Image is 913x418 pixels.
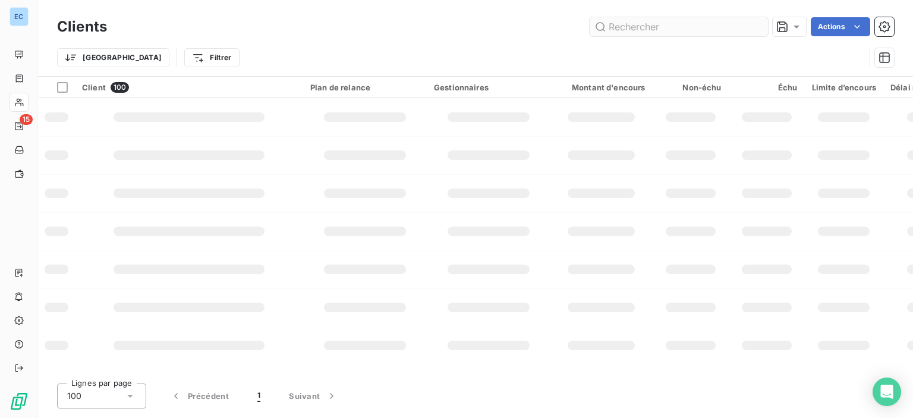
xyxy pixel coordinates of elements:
[590,17,768,36] input: Rechercher
[243,384,275,408] button: 1
[20,114,33,125] span: 15
[57,48,169,67] button: [GEOGRAPHIC_DATA]
[811,17,870,36] button: Actions
[736,83,798,92] div: Échu
[57,16,107,37] h3: Clients
[82,83,106,92] span: Client
[184,48,239,67] button: Filtrer
[257,390,260,402] span: 1
[558,83,646,92] div: Montant d'encours
[10,7,29,26] div: EC
[67,390,81,402] span: 100
[873,378,901,406] div: Open Intercom Messenger
[156,384,243,408] button: Précédent
[111,82,129,93] span: 100
[660,83,722,92] div: Non-échu
[812,83,876,92] div: Limite d’encours
[10,392,29,411] img: Logo LeanPay
[275,384,352,408] button: Suivant
[434,83,543,92] div: Gestionnaires
[310,83,420,92] div: Plan de relance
